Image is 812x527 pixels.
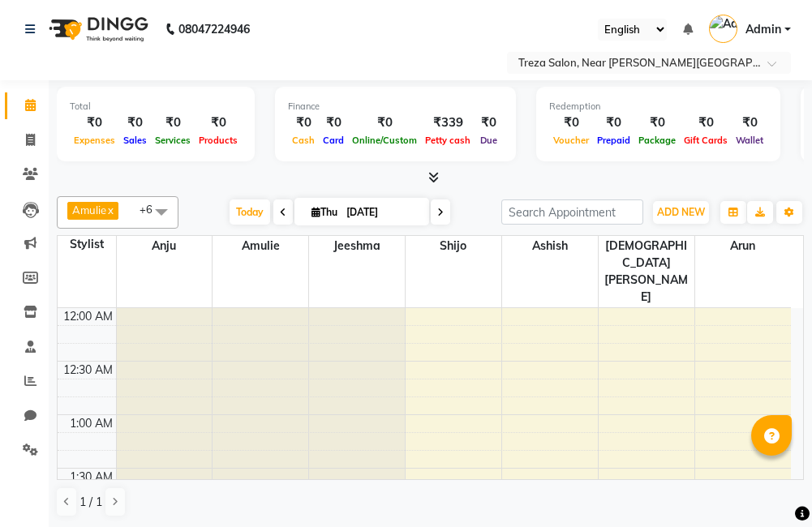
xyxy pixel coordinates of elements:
[213,236,308,256] span: Amulie
[72,204,106,216] span: Amulie
[745,21,781,38] span: Admin
[307,206,342,218] span: Thu
[634,114,680,132] div: ₹0
[309,236,405,256] span: Jeeshma
[732,135,767,146] span: Wallet
[680,114,732,132] div: ₹0
[549,135,593,146] span: Voucher
[657,206,705,218] span: ADD NEW
[634,135,680,146] span: Package
[67,469,116,486] div: 1:30 AM
[593,135,634,146] span: Prepaid
[695,236,791,256] span: Arun
[151,114,195,132] div: ₹0
[732,114,767,132] div: ₹0
[709,15,737,43] img: Admin
[79,494,102,511] span: 1 / 1
[178,6,250,52] b: 08047224946
[549,114,593,132] div: ₹0
[60,308,116,325] div: 12:00 AM
[60,362,116,379] div: 12:30 AM
[288,135,319,146] span: Cash
[151,135,195,146] span: Services
[348,135,421,146] span: Online/Custom
[421,114,475,132] div: ₹339
[501,199,643,225] input: Search Appointment
[421,135,475,146] span: Petty cash
[58,236,116,253] div: Stylist
[106,204,114,216] a: x
[319,135,348,146] span: Card
[230,199,270,225] span: Today
[319,114,348,132] div: ₹0
[502,236,598,256] span: Ashish
[70,100,242,114] div: Total
[342,200,423,225] input: 2025-09-04
[41,6,153,52] img: logo
[119,135,151,146] span: Sales
[195,114,242,132] div: ₹0
[140,203,165,216] span: +6
[195,135,242,146] span: Products
[119,114,151,132] div: ₹0
[599,236,694,307] span: [DEMOGRAPHIC_DATA][PERSON_NAME]
[653,201,709,224] button: ADD NEW
[476,135,501,146] span: Due
[67,415,116,432] div: 1:00 AM
[70,135,119,146] span: Expenses
[117,236,213,256] span: Anju
[549,100,767,114] div: Redemption
[593,114,634,132] div: ₹0
[406,236,501,256] span: Shijo
[680,135,732,146] span: Gift Cards
[348,114,421,132] div: ₹0
[70,114,119,132] div: ₹0
[475,114,503,132] div: ₹0
[288,114,319,132] div: ₹0
[288,100,503,114] div: Finance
